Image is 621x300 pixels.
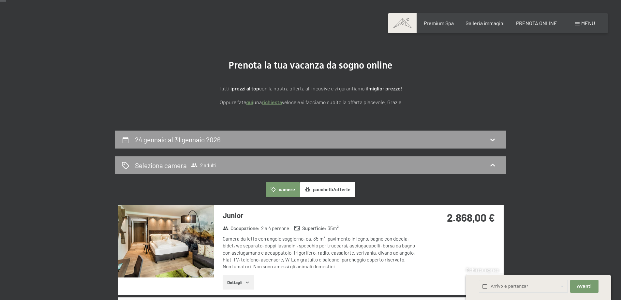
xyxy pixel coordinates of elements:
[294,225,326,232] strong: Superficie :
[118,205,214,277] img: mss_renderimg.php
[223,235,417,270] div: Camera da letto con angolo soggiorno, ca. 35 m², pavimento in legno, bagno con doccia, bidet, wc ...
[516,20,557,26] a: PRENOTA ONLINE
[424,20,454,26] a: Premium Spa
[246,99,253,105] a: quì
[261,225,289,232] span: 2 a 4 persone
[466,20,505,26] a: Galleria immagini
[328,225,339,232] span: 35 m²
[223,225,260,232] strong: Occupazione :
[229,59,392,71] span: Prenota la tua vacanza da sogno online
[191,162,216,168] span: 2 adulti
[262,99,282,105] a: richiesta
[148,98,474,106] p: Oppure fate una veloce e vi facciamo subito la offerta piacevole. Grazie
[223,210,417,220] h3: Junior
[135,161,187,170] h2: Seleziona camera
[466,267,499,273] span: Richiesta express
[223,275,254,290] button: Dettagli
[577,283,592,289] span: Avanti
[581,20,595,26] span: Menu
[135,135,221,144] h2: 24 gennaio al 31 gennaio 2026
[368,85,401,91] strong: miglior prezzo
[447,211,495,224] strong: 2.868,00 €
[266,182,300,197] button: camere
[232,85,259,91] strong: prezzi al top
[300,182,355,197] button: pacchetti/offerte
[148,84,474,93] p: Tutti i con la nostra offerta all'incusive e vi garantiamo il !
[570,280,598,293] button: Avanti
